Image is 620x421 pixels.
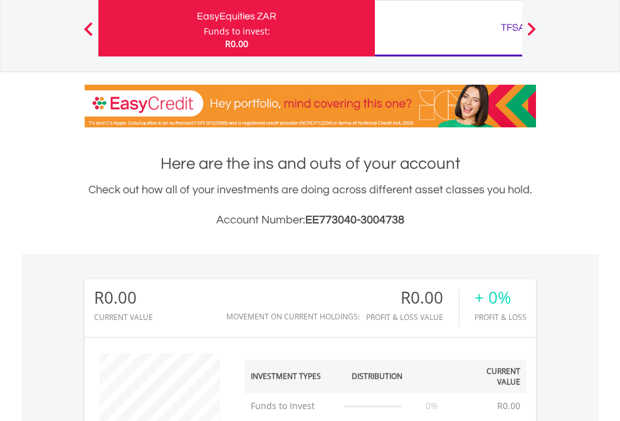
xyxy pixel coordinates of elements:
td: R0.00 [491,393,527,418]
span: EE773040-3004738 [305,214,404,226]
div: Distribution [352,371,402,381]
div: Profit & Loss [475,313,527,321]
td: Funds to Invest [244,393,339,418]
div: R0.00 [366,289,459,307]
h1: Here are the ins and outs of your account [85,152,536,175]
div: EasyEquities ZAR [106,8,367,25]
th: Investment Types [244,360,339,393]
td: 0% [409,393,456,418]
h3: Account Number: [85,211,536,229]
span: R0.00 [225,38,248,50]
img: EasyCredit Promotion Banner [85,85,536,127]
div: Movement on Current Holdings: [226,312,360,321]
div: + 0% [475,289,527,307]
button: Next [519,28,544,41]
div: R0.00 [94,289,153,307]
div: CURRENT VALUE [94,313,153,321]
div: Profit & Loss Value [366,313,459,321]
button: Previous [76,28,101,41]
div: Check out how all of your investments are doing across different asset classes you hold. [85,181,536,229]
th: Current Value [456,360,527,393]
div: Funds to invest: [204,25,270,38]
